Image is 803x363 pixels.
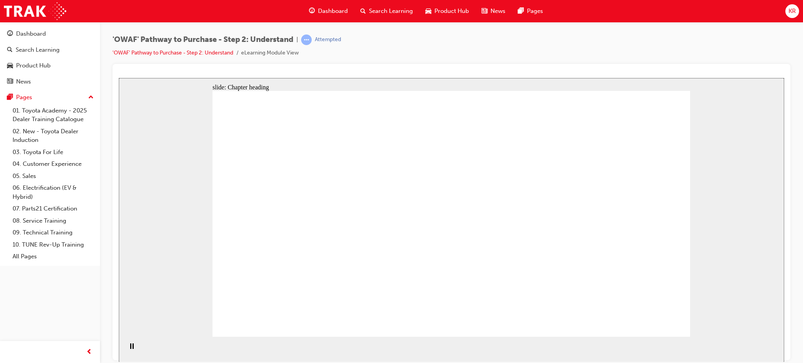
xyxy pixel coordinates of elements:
span: search-icon [360,6,366,16]
a: Dashboard [3,27,97,41]
a: 04. Customer Experience [9,158,97,170]
a: 06. Electrification (EV & Hybrid) [9,182,97,203]
a: search-iconSearch Learning [354,3,419,19]
a: guage-iconDashboard [303,3,354,19]
span: News [491,7,505,16]
span: learningRecordVerb_ATTEMPT-icon [301,34,312,45]
span: pages-icon [518,6,524,16]
span: up-icon [88,93,94,103]
div: Dashboard [16,29,46,38]
button: KR [785,4,799,18]
a: 10. TUNE Rev-Up Training [9,239,97,251]
span: Pages [527,7,543,16]
a: Search Learning [3,43,97,57]
button: Pause (Ctrl+Alt+P) [4,265,17,278]
span: guage-icon [309,6,315,16]
a: car-iconProduct Hub [419,3,475,19]
span: car-icon [7,62,13,69]
a: All Pages [9,250,97,263]
div: playback controls [4,259,17,284]
a: 01. Toyota Academy - 2025 Dealer Training Catalogue [9,105,97,125]
span: guage-icon [7,31,13,38]
span: 'OWAF' Pathway to Purchase - Step 2: Understand [113,35,293,44]
div: News [16,77,31,86]
span: prev-icon [86,347,92,357]
a: 08. Service Training [9,215,97,227]
a: 09. Technical Training [9,227,97,239]
span: search-icon [7,47,13,54]
a: pages-iconPages [512,3,549,19]
button: DashboardSearch LearningProduct HubNews [3,25,97,90]
span: news-icon [7,78,13,85]
span: car-icon [425,6,431,16]
button: Pages [3,90,97,105]
a: 05. Sales [9,170,97,182]
div: Search Learning [16,45,60,54]
img: Trak [4,2,66,20]
a: 'OWAF' Pathway to Purchase - Step 2: Understand [113,49,233,56]
a: Product Hub [3,58,97,73]
a: News [3,74,97,89]
a: 03. Toyota For Life [9,146,97,158]
span: | [296,35,298,44]
span: pages-icon [7,94,13,101]
span: Dashboard [318,7,348,16]
span: KR [788,7,796,16]
div: Pages [16,93,32,102]
a: news-iconNews [475,3,512,19]
span: news-icon [481,6,487,16]
div: Attempted [315,36,341,44]
a: 02. New - Toyota Dealer Induction [9,125,97,146]
li: eLearning Module View [241,49,299,58]
span: Search Learning [369,7,413,16]
div: Product Hub [16,61,51,70]
span: Product Hub [434,7,469,16]
a: 07. Parts21 Certification [9,203,97,215]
